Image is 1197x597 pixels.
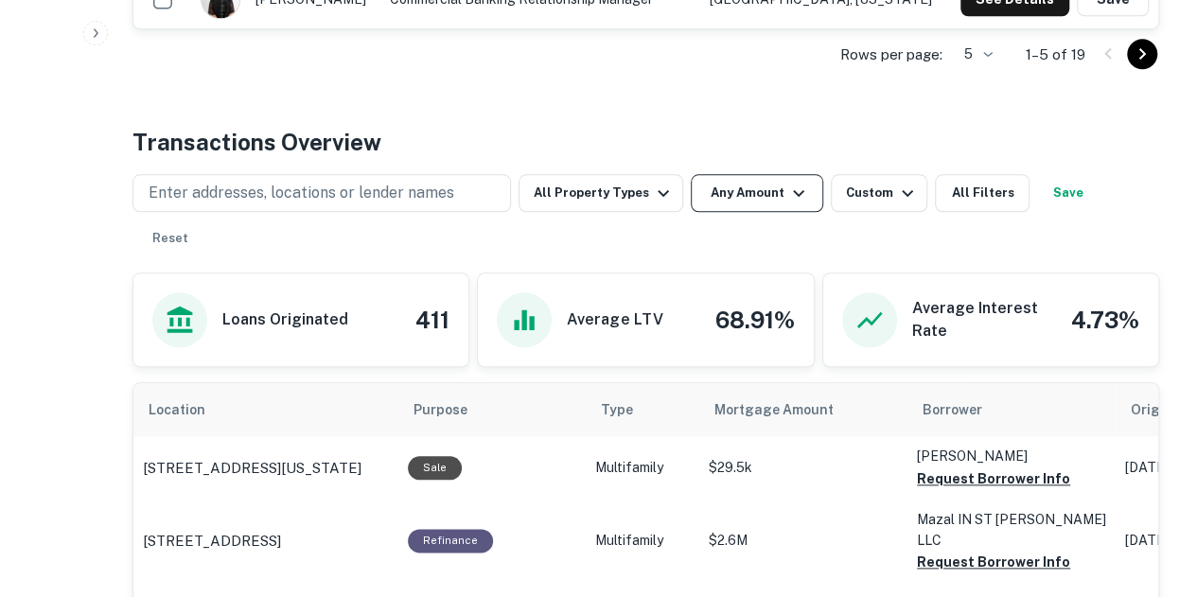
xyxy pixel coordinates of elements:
[415,303,449,337] h4: 411
[691,174,823,212] button: Any Amount
[143,530,389,553] a: [STREET_ADDRESS]
[222,308,348,331] h6: Loans Originated
[912,297,1056,342] h6: Average Interest Rate
[519,174,683,212] button: All Property Types
[408,529,493,553] div: This loan purpose was for refinancing
[1037,174,1098,212] button: Save your search to get updates of matches that match your search criteria.
[709,458,898,478] p: $29.5k
[1026,44,1085,66] p: 1–5 of 19
[149,182,454,204] p: Enter addresses, locations or lender names
[917,551,1070,573] button: Request Borrower Info
[709,531,898,551] p: $2.6M
[414,398,492,421] span: Purpose
[1071,303,1139,337] h4: 4.73%
[950,41,995,68] div: 5
[840,44,942,66] p: Rows per page:
[586,383,699,436] th: Type
[831,174,927,212] button: Custom
[935,174,1030,212] button: All Filters
[846,182,919,204] div: Custom
[595,458,690,478] p: Multifamily
[1127,39,1157,69] button: Go to next page
[595,531,690,551] p: Multifamily
[132,125,381,159] h4: Transactions Overview
[917,467,1070,490] button: Request Borrower Info
[567,308,662,331] h6: Average LTV
[408,456,462,480] div: Sale
[1102,446,1197,536] iframe: Chat Widget
[699,383,907,436] th: Mortgage Amount
[714,398,858,421] span: Mortgage Amount
[601,398,633,421] span: Type
[149,398,230,421] span: Location
[140,219,201,257] button: Reset
[143,457,389,480] a: [STREET_ADDRESS][US_STATE]
[923,398,982,421] span: Borrower
[398,383,586,436] th: Purpose
[132,174,511,212] button: Enter addresses, locations or lender names
[143,457,361,480] p: [STREET_ADDRESS][US_STATE]
[917,509,1106,551] p: Mazal IN ST [PERSON_NAME] LLC
[133,383,398,436] th: Location
[907,383,1116,436] th: Borrower
[917,446,1106,466] p: [PERSON_NAME]
[715,303,795,337] h4: 68.91%
[143,530,281,553] p: [STREET_ADDRESS]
